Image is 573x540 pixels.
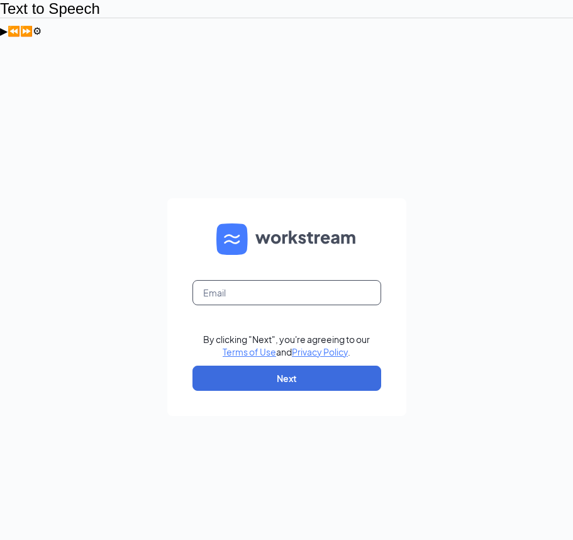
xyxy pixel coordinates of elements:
[20,26,33,37] button: Forward
[223,346,276,357] a: Terms of Use
[33,26,42,37] button: Settings
[203,333,370,358] div: By clicking "Next", you're agreeing to our and .
[292,346,348,357] a: Privacy Policy
[192,366,381,391] button: Next
[192,280,381,305] input: Email
[8,26,20,37] button: Previous
[216,223,357,255] img: WS logo and Workstream text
